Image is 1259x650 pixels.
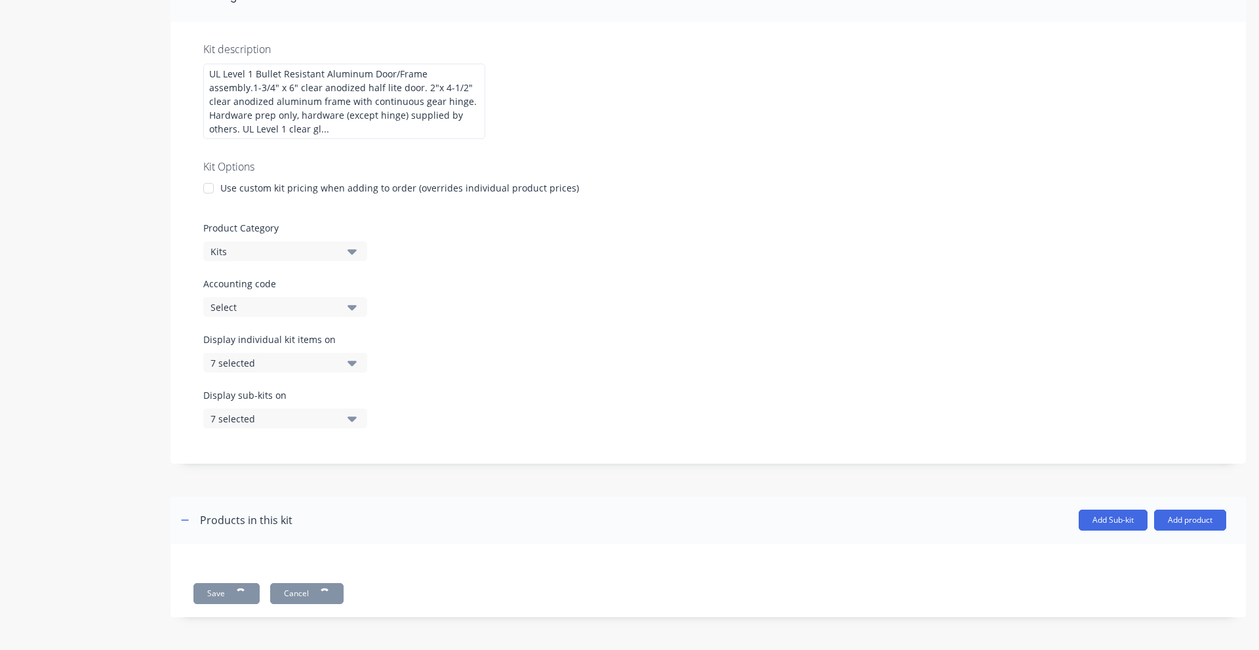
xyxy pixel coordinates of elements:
[203,241,367,261] button: Kits
[203,297,367,317] button: Select
[1154,510,1226,531] button: Add product
[210,356,338,370] div: 7 selected
[210,300,338,314] div: Select
[203,221,1213,235] label: Product Category
[210,245,338,258] div: Kits
[203,388,367,402] label: Display sub-kits on
[203,277,1213,291] label: Accounting code
[1079,510,1148,531] button: Add Sub-kit
[220,181,579,195] div: Use custom kit pricing when adding to order (overrides individual product prices)
[193,583,260,604] button: Save
[200,512,292,528] div: Products in this kit
[203,64,485,139] div: UL Level 1 Bullet Resistant Aluminum Door/Frame assembly.1-3/4" x 6" clear anodized half lite doo...
[203,41,1213,57] div: Kit description
[210,412,338,426] div: 7 selected
[203,353,367,373] button: 7 selected
[203,409,367,428] button: 7 selected
[203,333,367,346] label: Display individual kit items on
[203,159,1213,174] div: Kit Options
[270,583,344,604] button: Cancel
